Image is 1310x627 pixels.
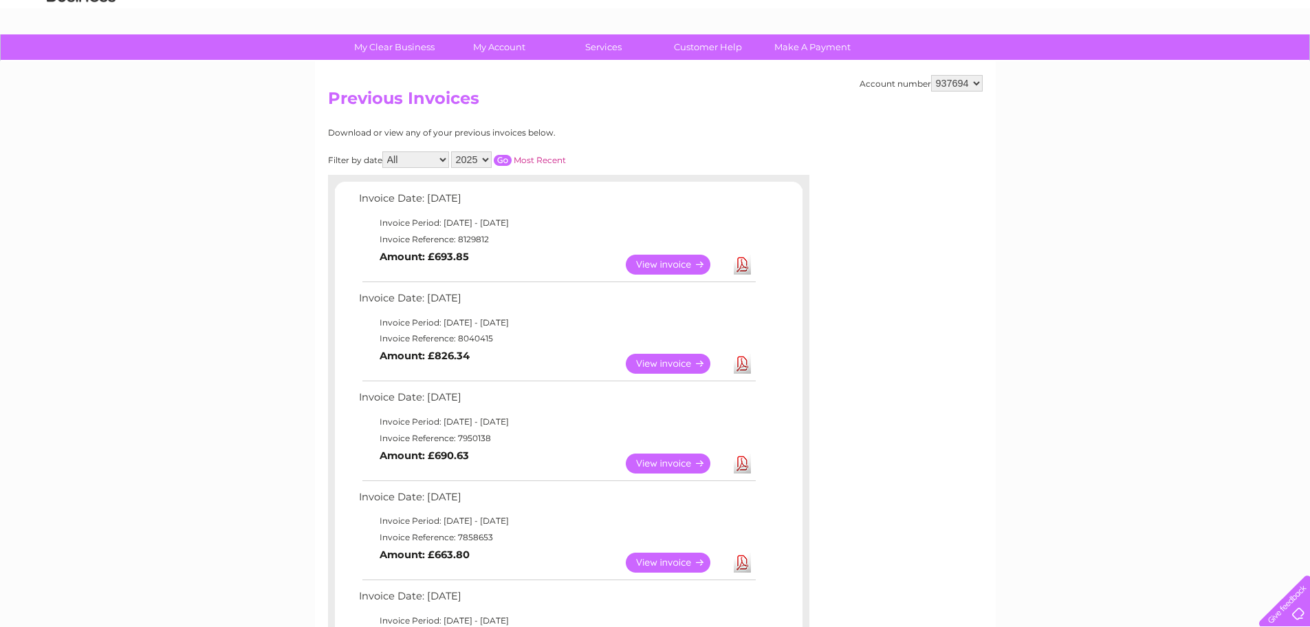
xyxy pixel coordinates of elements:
[1190,59,1210,69] a: Blog
[1219,59,1252,69] a: Contact
[756,34,869,60] a: Make A Payment
[356,315,758,331] td: Invoice Period: [DATE] - [DATE]
[442,34,556,60] a: My Account
[356,231,758,248] td: Invoice Reference: 8129812
[734,553,751,573] a: Download
[734,454,751,474] a: Download
[328,151,689,168] div: Filter by date
[514,155,566,165] a: Most Recent
[626,454,727,474] a: View
[651,34,765,60] a: Customer Help
[626,255,727,275] a: View
[356,189,758,215] td: Invoice Date: [DATE]
[380,251,469,263] b: Amount: £693.85
[356,529,758,546] td: Invoice Reference: 7858653
[356,513,758,529] td: Invoice Period: [DATE] - [DATE]
[338,34,451,60] a: My Clear Business
[356,414,758,430] td: Invoice Period: [DATE] - [DATE]
[356,215,758,231] td: Invoice Period: [DATE] - [DATE]
[1051,7,1146,24] a: 0333 014 3131
[1141,59,1182,69] a: Telecoms
[46,36,116,78] img: logo.png
[1068,59,1094,69] a: Water
[328,128,689,138] div: Download or view any of your previous invoices below.
[734,354,751,374] a: Download
[356,289,758,315] td: Invoice Date: [DATE]
[734,255,751,275] a: Download
[356,388,758,414] td: Invoice Date: [DATE]
[860,75,983,92] div: Account number
[626,354,727,374] a: View
[1102,59,1133,69] a: Energy
[380,350,470,362] b: Amount: £826.34
[356,330,758,347] td: Invoice Reference: 8040415
[356,488,758,513] td: Invoice Date: [DATE]
[356,430,758,447] td: Invoice Reference: 7950138
[328,89,983,115] h2: Previous Invoices
[331,8,981,67] div: Clear Business is a trading name of Verastar Limited (registered in [GEOGRAPHIC_DATA] No. 3667643...
[380,549,470,561] b: Amount: £663.80
[380,449,469,462] b: Amount: £690.63
[626,553,727,573] a: View
[547,34,660,60] a: Services
[1265,59,1297,69] a: Log out
[356,587,758,613] td: Invoice Date: [DATE]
